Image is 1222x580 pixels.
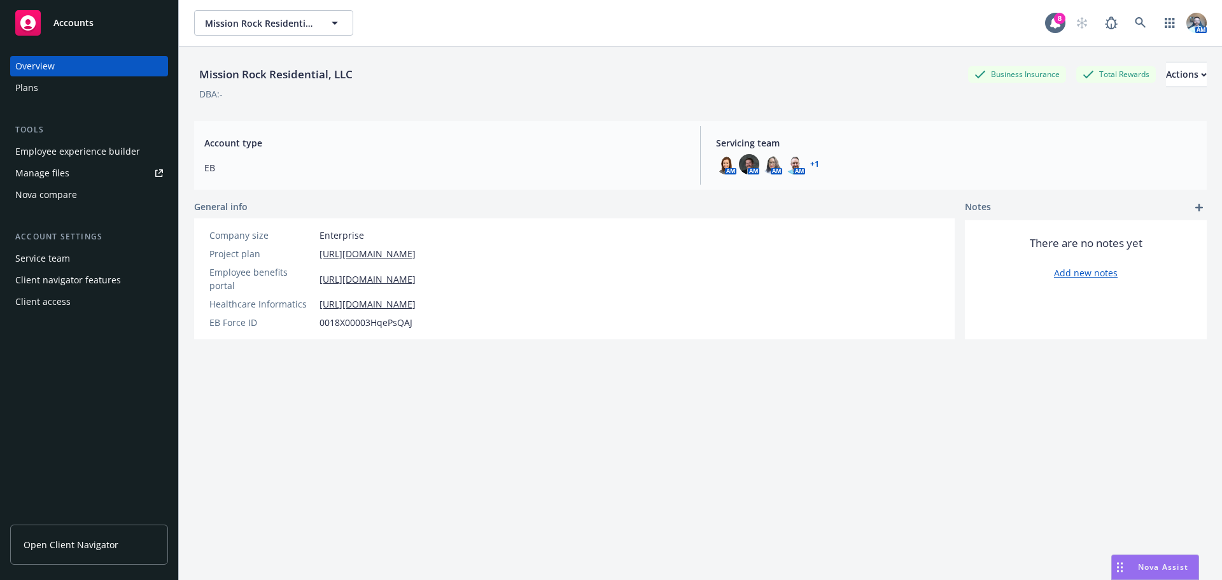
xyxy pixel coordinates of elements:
[1186,13,1207,33] img: photo
[1069,10,1095,36] a: Start snowing
[10,185,168,205] a: Nova compare
[10,270,168,290] a: Client navigator features
[320,247,416,260] a: [URL][DOMAIN_NAME]
[716,154,736,174] img: photo
[1166,62,1207,87] button: Actions
[15,270,121,290] div: Client navigator features
[10,78,168,98] a: Plans
[1054,13,1065,24] div: 8
[209,247,314,260] div: Project plan
[10,56,168,76] a: Overview
[10,230,168,243] div: Account settings
[10,141,168,162] a: Employee experience builder
[209,265,314,292] div: Employee benefits portal
[10,163,168,183] a: Manage files
[15,78,38,98] div: Plans
[10,292,168,312] a: Client access
[716,136,1197,150] span: Servicing team
[762,154,782,174] img: photo
[194,10,353,36] button: Mission Rock Residential, LLC
[1128,10,1153,36] a: Search
[10,248,168,269] a: Service team
[53,18,94,28] span: Accounts
[320,229,364,242] span: Enterprise
[320,272,416,286] a: [URL][DOMAIN_NAME]
[205,17,315,30] span: Mission Rock Residential, LLC
[15,185,77,205] div: Nova compare
[1099,10,1124,36] a: Report a Bug
[15,141,140,162] div: Employee experience builder
[320,297,416,311] a: [URL][DOMAIN_NAME]
[1112,555,1128,579] div: Drag to move
[194,66,358,83] div: Mission Rock Residential, LLC
[810,160,819,168] a: +1
[199,87,223,101] div: DBA: -
[1191,200,1207,215] a: add
[965,200,991,215] span: Notes
[10,5,168,41] a: Accounts
[209,297,314,311] div: Healthcare Informatics
[1054,266,1118,279] a: Add new notes
[1111,555,1199,580] button: Nova Assist
[1030,236,1142,251] span: There are no notes yet
[785,154,805,174] img: photo
[204,161,685,174] span: EB
[320,316,412,329] span: 0018X00003HqePsQAJ
[15,56,55,76] div: Overview
[15,292,71,312] div: Client access
[1076,66,1156,82] div: Total Rewards
[10,124,168,136] div: Tools
[209,316,314,329] div: EB Force ID
[1157,10,1183,36] a: Switch app
[24,538,118,551] span: Open Client Navigator
[739,154,759,174] img: photo
[204,136,685,150] span: Account type
[15,163,69,183] div: Manage files
[209,229,314,242] div: Company size
[1138,562,1188,572] span: Nova Assist
[968,66,1066,82] div: Business Insurance
[15,248,70,269] div: Service team
[194,200,248,213] span: General info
